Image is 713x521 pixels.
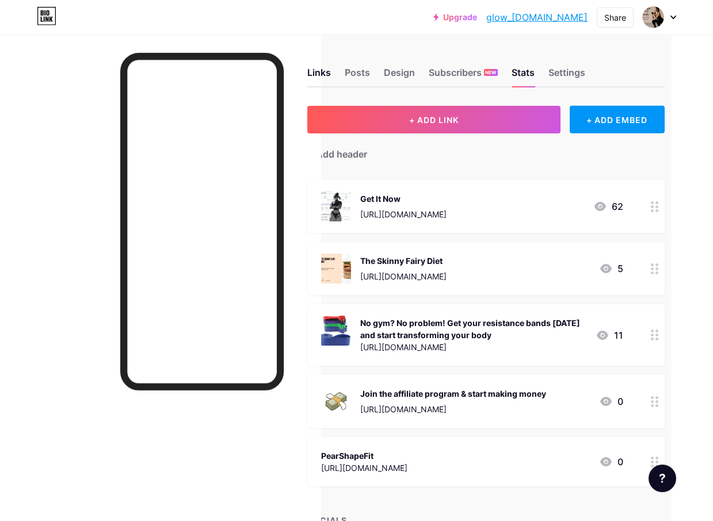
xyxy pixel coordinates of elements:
[486,10,588,24] a: glow_[DOMAIN_NAME]
[384,66,415,86] div: Design
[321,316,351,346] img: No gym? No problem! Get your resistance bands today and start transforming your body
[596,328,623,342] div: 11
[409,115,459,125] span: + ADD LINK
[599,455,623,469] div: 0
[307,106,561,133] button: + ADD LINK
[485,69,496,76] span: NEW
[360,388,546,400] div: Join the affiliate program & start making money
[512,66,535,86] div: Stats
[433,13,477,22] a: Upgrade
[360,341,586,353] div: [URL][DOMAIN_NAME]
[360,317,586,341] div: No gym? No problem! Get your resistance bands [DATE] and start transforming your body
[321,191,351,221] img: Get It Now
[593,200,623,213] div: 62
[599,394,623,408] div: 0
[360,193,447,205] div: Get It Now
[604,12,626,24] div: Share
[642,6,664,28] img: glow_4
[321,386,351,416] img: Join the affiliate program & start making money
[429,66,498,86] div: Subscribers
[360,208,447,220] div: [URL][DOMAIN_NAME]
[307,66,331,86] div: Links
[321,450,407,462] div: PearShapeFit
[360,403,546,415] div: [URL][DOMAIN_NAME]
[345,66,370,86] div: Posts
[599,262,623,275] div: 5
[360,255,447,267] div: The Skinny Fairy Diet
[321,254,351,284] img: The Skinny Fairy Diet
[307,147,367,161] div: + Add header
[548,66,585,86] div: Settings
[570,106,665,133] div: + ADD EMBED
[321,462,407,474] div: [URL][DOMAIN_NAME]
[360,270,447,282] div: [URL][DOMAIN_NAME]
